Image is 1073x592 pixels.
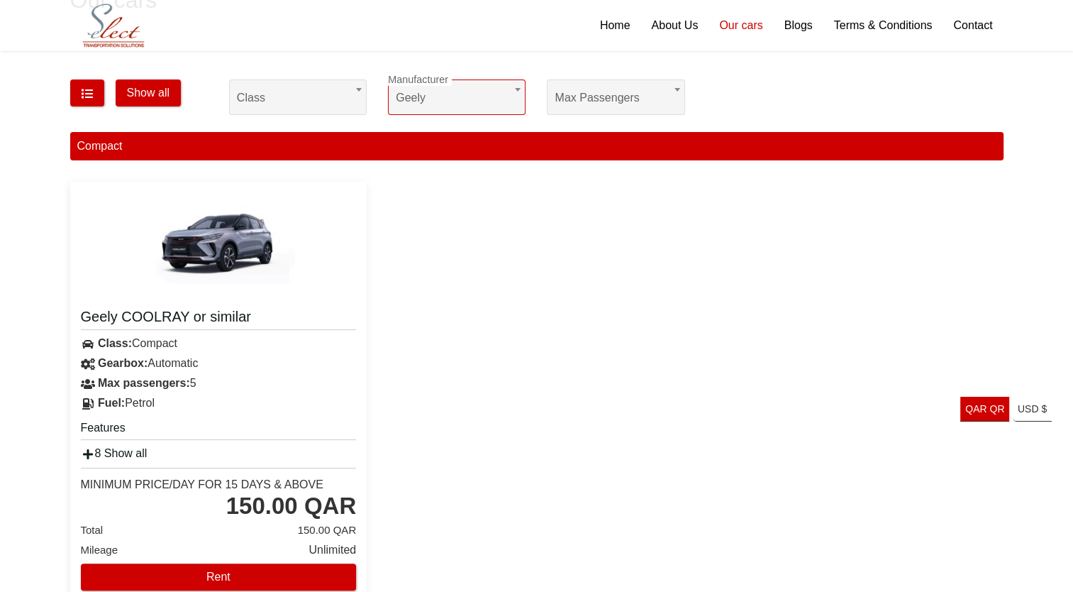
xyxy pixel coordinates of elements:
div: Minimum Price/Day for 15 days & Above [81,478,323,492]
span: Unlimited [308,540,356,560]
div: Compact [70,132,1003,160]
strong: Max passengers: [98,377,190,389]
strong: Fuel: [98,397,125,409]
a: QAR QR [960,397,1009,422]
img: Geely COOLRAY or similar [133,192,304,299]
label: Manufacturer [388,74,452,86]
span: Max passengers [547,80,684,115]
button: Rent [81,564,357,591]
img: Select Rent a Car [74,1,153,50]
strong: Class: [98,337,132,349]
button: Show all [116,80,181,106]
span: Class [229,80,367,115]
div: 5 [70,373,367,393]
a: 8 Show all [81,447,148,459]
span: Geely [396,80,518,116]
div: Compact [70,334,367,353]
span: Max passengers [555,80,677,116]
span: Mileage [81,544,118,556]
strong: Gearbox: [98,357,148,369]
h5: Features [81,420,357,440]
span: Geely [388,80,526,115]
span: Total [81,524,104,536]
div: Automatic [70,353,367,373]
div: Petrol [70,393,367,413]
a: USD $ [1013,397,1052,422]
a: Geely COOLRAY or similar [81,307,357,330]
div: 150.00 QAR [226,492,356,520]
span: 150.00 QAR [298,520,357,540]
span: Class [237,80,359,116]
